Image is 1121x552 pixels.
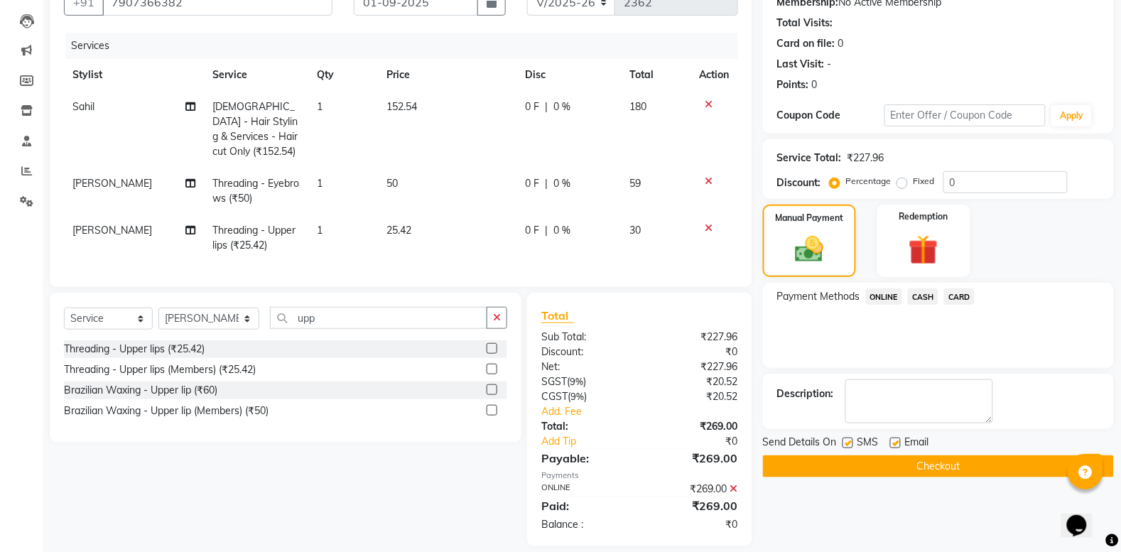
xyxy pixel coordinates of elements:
[64,59,205,91] th: Stylist
[531,517,639,532] div: Balance :
[517,59,622,91] th: Disc
[526,99,540,114] span: 0 F
[531,419,639,434] div: Total:
[786,233,833,266] img: _cash.svg
[541,390,568,403] span: CGST
[64,383,217,398] div: Brazilian Waxing - Upper lip (₹60)
[639,419,748,434] div: ₹269.00
[905,435,929,453] span: Email
[1051,105,1092,126] button: Apply
[639,345,748,359] div: ₹0
[531,482,639,497] div: ONLINE
[777,151,842,166] div: Service Total:
[884,104,1046,126] input: Enter Offer / Coupon Code
[639,450,748,467] div: ₹269.00
[531,330,639,345] div: Sub Total:
[387,177,399,190] span: 50
[213,100,298,158] span: [DEMOGRAPHIC_DATA] - Hair Styling & Services - Haircut Only (₹152.54)
[213,224,296,251] span: Threading - Upper lips (₹25.42)
[777,57,825,72] div: Last Visit:
[777,108,884,123] div: Coupon Code
[812,77,818,92] div: 0
[629,100,646,113] span: 180
[777,36,835,51] div: Card on file:
[866,288,903,305] span: ONLINE
[309,59,379,91] th: Qty
[777,77,809,92] div: Points:
[914,175,935,188] label: Fixed
[908,288,938,305] span: CASH
[379,59,517,91] th: Price
[899,210,948,223] label: Redemption
[64,342,205,357] div: Threading - Upper lips (₹25.42)
[621,59,691,91] th: Total
[205,59,309,91] th: Service
[531,497,639,514] div: Paid:
[531,345,639,359] div: Discount:
[777,16,833,31] div: Total Visits:
[541,308,574,323] span: Total
[526,176,540,191] span: 0 F
[531,389,639,404] div: ( )
[213,177,300,205] span: Threading - Eyebrows (₹50)
[639,374,748,389] div: ₹20.52
[846,175,892,188] label: Percentage
[531,404,749,419] a: Add. Fee
[65,33,749,59] div: Services
[541,470,738,482] div: Payments
[531,450,639,467] div: Payable:
[763,455,1114,477] button: Checkout
[546,99,548,114] span: |
[639,497,748,514] div: ₹269.00
[554,99,571,114] span: 0 %
[629,224,641,237] span: 30
[387,224,412,237] span: 25.42
[838,36,844,51] div: 0
[828,57,832,72] div: -
[318,224,323,237] span: 1
[629,177,641,190] span: 59
[847,151,884,166] div: ₹227.96
[570,376,583,387] span: 9%
[387,100,418,113] span: 152.54
[639,482,748,497] div: ₹269.00
[639,330,748,345] div: ₹227.96
[541,375,567,388] span: SGST
[944,288,975,305] span: CARD
[639,389,748,404] div: ₹20.52
[639,517,748,532] div: ₹0
[318,177,323,190] span: 1
[775,212,843,224] label: Manual Payment
[526,223,540,238] span: 0 F
[658,434,749,449] div: ₹0
[531,374,639,389] div: ( )
[64,404,269,418] div: Brazilian Waxing - Upper lip (Members) (₹50)
[546,223,548,238] span: |
[639,359,748,374] div: ₹227.96
[554,223,571,238] span: 0 %
[72,100,94,113] span: Sahil
[857,435,879,453] span: SMS
[554,176,571,191] span: 0 %
[531,359,639,374] div: Net:
[531,434,658,449] a: Add Tip
[777,175,821,190] div: Discount:
[1061,495,1107,538] iframe: chat widget
[777,289,860,304] span: Payment Methods
[899,232,948,269] img: _gift.svg
[270,307,487,329] input: Search or Scan
[318,100,323,113] span: 1
[546,176,548,191] span: |
[570,391,584,402] span: 9%
[72,224,152,237] span: [PERSON_NAME]
[691,59,738,91] th: Action
[777,386,834,401] div: Description:
[763,435,837,453] span: Send Details On
[72,177,152,190] span: [PERSON_NAME]
[64,362,256,377] div: Threading - Upper lips (Members) (₹25.42)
